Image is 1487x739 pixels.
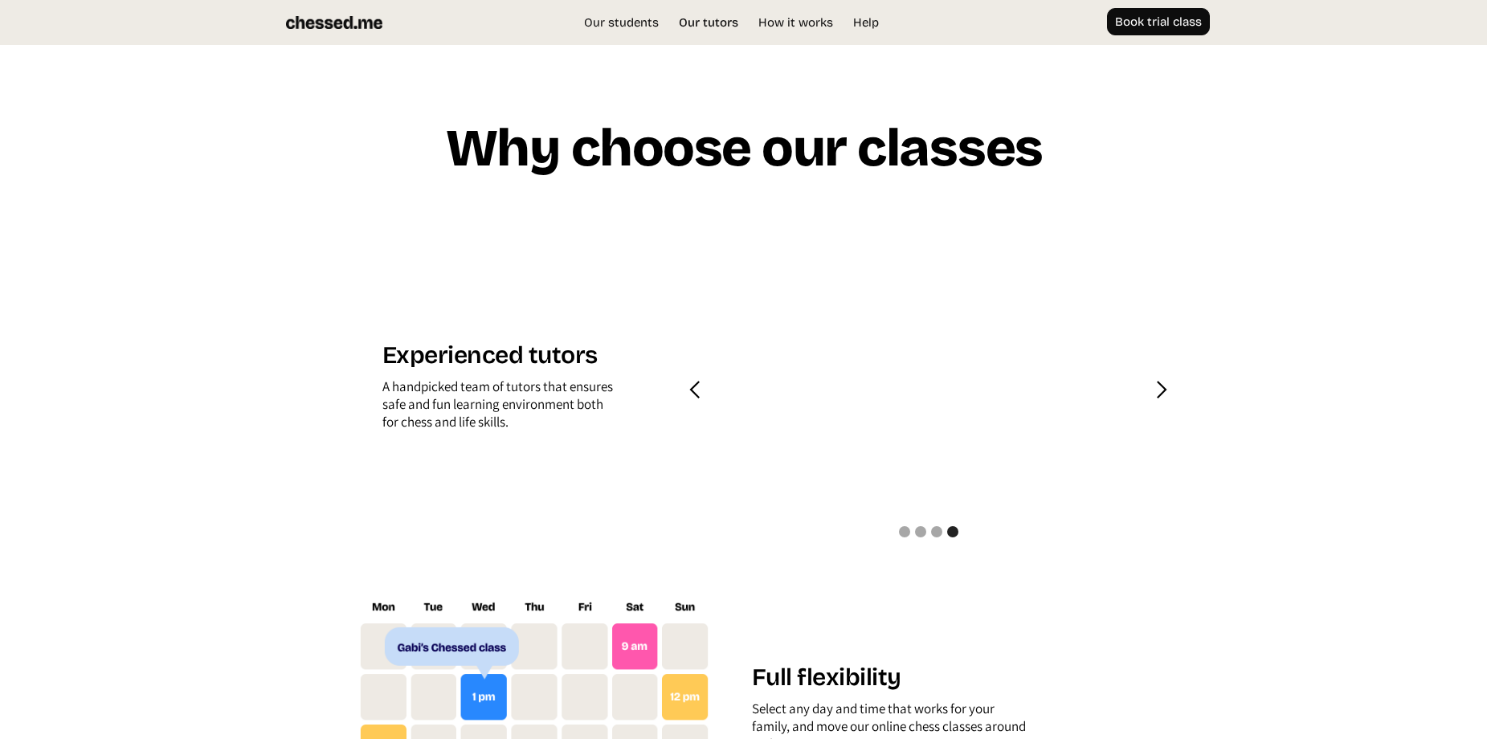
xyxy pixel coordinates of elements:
[445,120,1043,189] h1: Why choose our classes
[752,663,1033,700] h1: Full flexibility
[671,14,746,31] a: Our tutors
[576,14,667,31] a: Our students
[947,526,958,537] div: Show slide 4 of 4
[750,14,841,31] a: How it works
[664,269,728,510] div: previous slide
[1130,269,1194,510] div: next slide
[728,269,1130,510] div: carousel
[845,14,887,31] a: Help
[915,526,926,537] div: Show slide 2 of 4
[382,341,614,378] h1: Experienced tutors
[931,526,942,537] div: Show slide 3 of 4
[382,378,614,439] div: A handpicked team of tutors that ensures safe and fun learning environment both for chess and lif...
[1107,8,1210,35] a: Book trial class
[899,526,910,537] div: Show slide 1 of 4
